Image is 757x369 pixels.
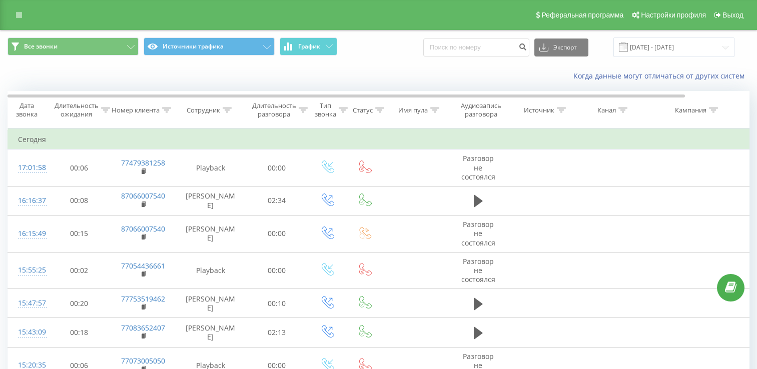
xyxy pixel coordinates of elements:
[176,252,246,289] td: Playback
[461,153,495,181] span: Разговор не состоялся
[573,71,749,80] a: Когда данные могут отличаться от других систем
[24,42,58,50] span: Все звонки
[48,318,111,347] td: 00:18
[353,106,373,114] div: Статус
[187,106,220,114] div: Сотрудник
[112,106,160,114] div: Номер клиента
[18,293,38,313] div: 15:47:57
[121,261,165,270] a: 77054436661
[461,256,495,284] span: Разговор не состоялся
[246,186,308,215] td: 02:34
[48,289,111,318] td: 00:20
[461,219,495,247] span: Разговор не состоялся
[176,215,246,252] td: [PERSON_NAME]
[121,294,165,303] a: 77753519462
[55,101,99,118] div: Длительность ожидания
[48,186,111,215] td: 00:08
[641,11,706,19] span: Настройки профиля
[246,215,308,252] td: 00:00
[18,191,38,210] div: 16:16:37
[121,158,165,167] a: 77479381258
[176,186,246,215] td: [PERSON_NAME]
[252,101,296,118] div: Длительность разговора
[176,149,246,186] td: Playback
[246,289,308,318] td: 00:10
[541,11,623,19] span: Реферальная программа
[48,252,111,289] td: 00:02
[315,101,336,118] div: Тип звонка
[121,191,165,200] a: 87066007540
[524,106,554,114] div: Источник
[18,224,38,243] div: 16:15:49
[144,37,275,55] button: Источники трафика
[121,323,165,332] a: 77083652407
[246,149,308,186] td: 00:00
[8,101,45,118] div: Дата звонка
[597,106,616,114] div: Канал
[457,101,505,118] div: Аудиозапись разговора
[8,37,139,55] button: Все звонки
[722,11,743,19] span: Выход
[675,106,706,114] div: Кампания
[280,37,337,55] button: График
[423,38,529,56] input: Поиск по номеру
[18,158,38,177] div: 17:01:58
[18,322,38,342] div: 15:43:09
[121,224,165,233] a: 87066007540
[18,260,38,280] div: 15:55:25
[121,356,165,365] a: 77073005050
[48,215,111,252] td: 00:15
[298,43,320,50] span: График
[246,318,308,347] td: 02:13
[176,318,246,347] td: [PERSON_NAME]
[48,149,111,186] td: 00:06
[398,106,428,114] div: Имя пула
[176,289,246,318] td: [PERSON_NAME]
[246,252,308,289] td: 00:00
[534,38,588,56] button: Экспорт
